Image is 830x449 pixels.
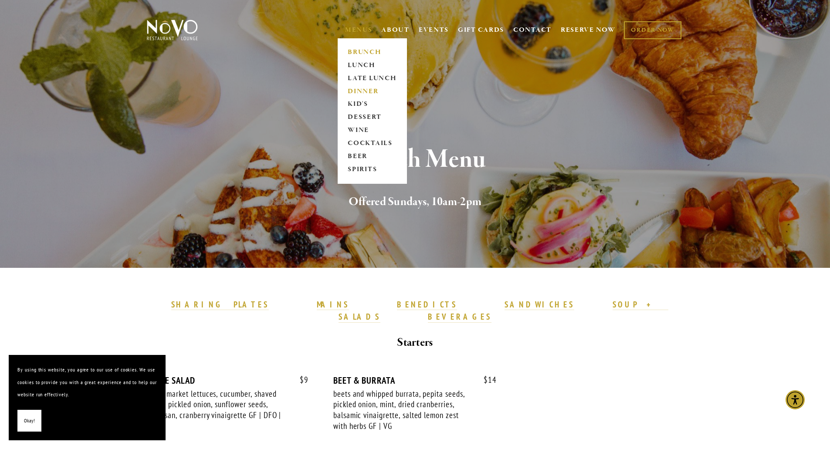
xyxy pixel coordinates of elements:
[345,98,400,111] a: KID'S
[17,410,41,432] button: Okay!
[484,375,488,385] span: $
[171,299,269,311] a: SHARING PLATES
[513,22,552,38] a: CONTACT
[145,388,284,432] div: mixed market lettuces, cucumber, shaved radish, pickled onion, sunflower seeds, parmesan, cranber...
[397,335,433,350] strong: Starters
[397,299,457,310] strong: BENEDICTS
[397,299,457,311] a: BENEDICTS
[345,46,400,59] a: BRUNCH
[345,150,400,163] a: BEER
[786,390,805,409] div: Accessibility Menu
[458,22,504,38] a: GIFT CARDS
[345,163,400,176] a: SPIRITS
[345,26,373,34] a: MENUS
[24,415,35,427] span: Okay!
[345,72,400,85] a: LATE LUNCH
[145,19,200,41] img: Novo Restaurant &amp; Lounge
[475,375,497,385] span: 14
[17,364,157,401] p: By using this website, you agree to our use of cookies. We use cookies to provide you with a grea...
[317,299,349,311] a: MAINS
[317,299,349,310] strong: MAINS
[428,311,491,322] strong: BEVERAGES
[345,124,400,137] a: WINE
[300,375,304,385] span: $
[345,85,400,98] a: DINNER
[333,388,472,432] div: beets and whipped burrata, pepita seeds, pickled onion, mint, dried cranberries, balsamic vinaigr...
[145,375,308,386] div: HOUSE SALAD
[161,145,669,174] h1: Brunch Menu
[428,311,491,323] a: BEVERAGES
[291,375,308,385] span: 9
[345,111,400,124] a: DESSERT
[505,299,574,311] a: SANDWICHES
[339,299,668,323] a: SOUP + SALADS
[171,299,269,310] strong: SHARING PLATES
[624,21,681,39] a: ORDER NOW
[345,137,400,150] a: COCKTAILS
[505,299,574,310] strong: SANDWICHES
[333,375,497,386] div: BEET & BURRATA
[345,59,400,72] a: LUNCH
[9,355,166,440] section: Cookie banner
[561,22,616,38] a: RESERVE NOW
[381,26,410,34] a: ABOUT
[419,26,449,34] a: EVENTS
[161,193,669,211] h2: Offered Sundays, 10am-2pm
